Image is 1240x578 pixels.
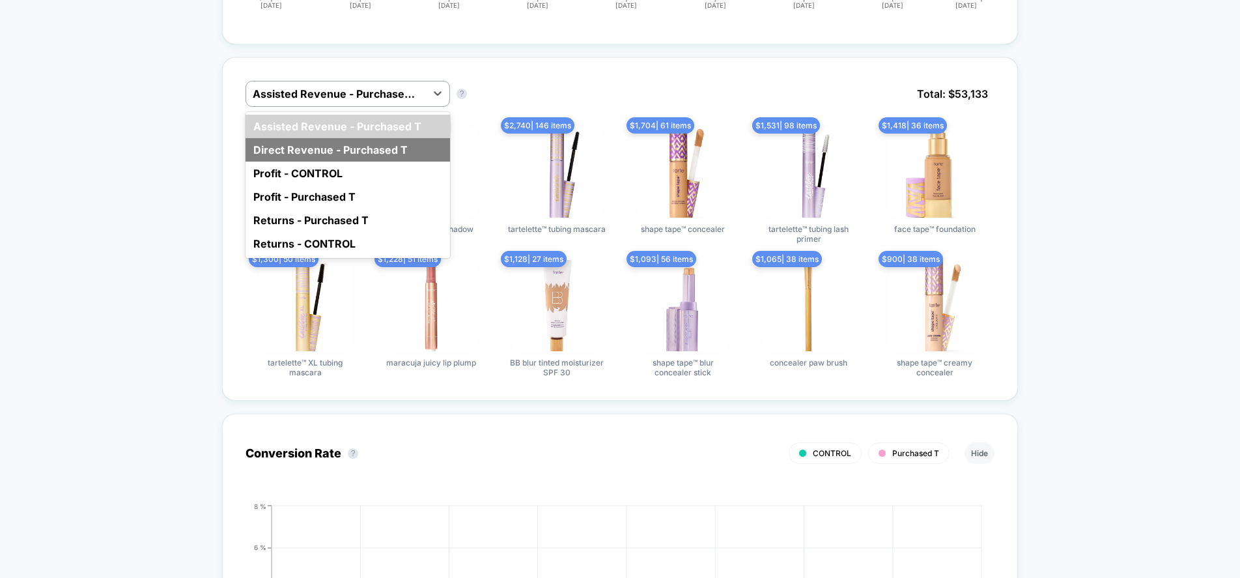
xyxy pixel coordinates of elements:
img: shape tape™ concealer [638,126,729,218]
span: $ 900 | 38 items [879,251,943,267]
img: tartelette™ tubing lash primer [763,126,854,218]
div: Returns - CONTROL [246,232,450,255]
img: tartelette™ tubing mascara [511,126,602,218]
img: shape tape™ blur concealer stick [638,260,729,351]
span: face tape™ foundation [894,224,976,234]
span: $ 1,093 | 56 items [627,251,696,267]
tspan: 8 % [254,502,266,510]
img: face tape™ foundation [889,126,980,218]
span: $ 1,065 | 38 items [752,251,822,267]
span: concealer paw brush [770,358,847,368]
span: BB blur tinted moisturizer SPF 30 [508,358,606,377]
span: $ 1,300 | 50 items [249,251,318,267]
span: shape tape™ blur concealer stick [634,358,732,377]
div: Assisted Revenue - Purchased T [246,115,450,138]
button: ? [348,448,358,459]
img: shape tape™ creamy concealer [889,260,980,351]
span: $ 2,740 | 146 items [501,117,574,134]
tspan: [DATE] [793,1,815,9]
button: ? [457,89,467,99]
span: CONTROL [813,448,851,458]
span: tartelette™ tubing lash primer [760,224,858,244]
tspan: [DATE] [261,1,282,9]
tspan: [DATE] [955,1,977,9]
div: Returns - Purchased T [246,209,450,232]
span: $ 1,418 | 36 items [879,117,947,134]
span: $ 1,531 | 98 items [752,117,820,134]
span: $ 1,128 | 27 items [501,251,567,267]
img: concealer paw brush [763,260,854,351]
span: $ 1,228 | 51 items [374,251,441,267]
div: Profit - Purchased T [246,185,450,209]
span: shape tape™ concealer [641,224,725,234]
tspan: [DATE] [438,1,460,9]
tspan: [DATE] [705,1,726,9]
img: BB blur tinted moisturizer SPF 30 [511,260,602,351]
span: shape tape™ creamy concealer [886,358,983,377]
span: $ 1,704 | 61 items [627,117,694,134]
span: Total: $ 53,133 [910,81,994,107]
img: maracuja juicy lip plump [386,260,477,351]
div: Profit - CONTROL [246,162,450,185]
span: tartelette™ XL tubing mascara [257,358,354,377]
tspan: [DATE] [616,1,638,9]
tspan: 6 % [254,543,266,551]
span: Purchased T [892,448,939,458]
span: tartelette™ tubing mascara [508,224,606,234]
button: Hide [965,442,994,464]
img: tartelette™ XL tubing mascara [260,260,351,351]
tspan: [DATE] [527,1,548,9]
span: maracuja juicy lip plump [386,358,476,368]
tspan: [DATE] [882,1,904,9]
tspan: [DATE] [349,1,371,9]
div: Direct Revenue - Purchased T [246,138,450,162]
